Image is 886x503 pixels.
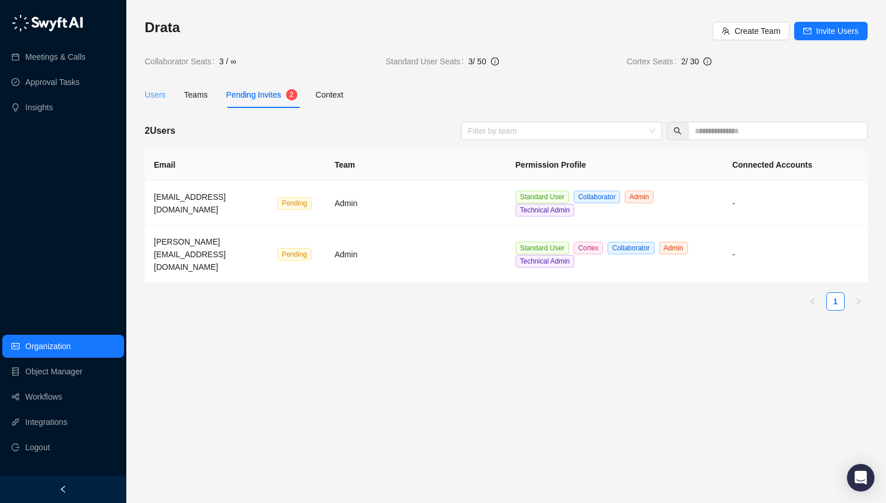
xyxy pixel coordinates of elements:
[145,124,175,138] h5: 2 Users
[855,298,862,305] span: right
[722,27,730,35] span: team
[506,149,723,181] th: Permission Profile
[516,255,575,268] span: Technical Admin
[847,464,875,492] div: Open Intercom Messenger
[145,55,219,68] span: Collaborator Seats
[25,45,86,68] a: Meetings & Calls
[574,191,620,203] span: Collaborator
[25,360,83,383] a: Object Manager
[59,485,67,493] span: left
[11,443,20,451] span: logout
[469,57,486,66] span: 3 / 50
[11,14,83,32] img: logo-05li4sbe.png
[516,204,575,216] span: Technical Admin
[154,192,226,214] span: [EMAIL_ADDRESS][DOMAIN_NAME]
[154,237,226,272] span: [PERSON_NAME][EMAIL_ADDRESS][DOMAIN_NAME]
[659,242,688,254] span: Admin
[145,149,326,181] th: Email
[681,57,699,66] span: 2 / 30
[625,191,653,203] span: Admin
[219,55,236,68] span: 3 / ∞
[516,191,569,203] span: Standard User
[809,298,816,305] span: left
[226,90,281,99] span: Pending Invites
[674,127,682,135] span: search
[723,226,868,283] td: -
[184,88,208,101] div: Teams
[794,22,868,40] button: Invite Users
[326,181,506,226] td: Admin
[25,96,53,119] a: Insights
[491,57,499,65] span: info-circle
[827,293,844,310] a: 1
[849,292,868,311] li: Next Page
[277,197,312,210] span: Pending
[803,292,822,311] button: left
[25,71,80,94] a: Approval Tasks
[816,25,858,37] span: Invite Users
[723,181,868,226] td: -
[626,55,681,68] span: Cortex Seats
[25,436,50,459] span: Logout
[316,88,343,101] div: Context
[723,149,868,181] th: Connected Accounts
[574,242,603,254] span: Cortex
[145,88,166,101] div: Users
[286,89,297,100] sup: 2
[703,57,711,65] span: info-circle
[608,242,654,254] span: Collaborator
[25,335,71,358] a: Organization
[326,149,506,181] th: Team
[326,226,506,283] td: Admin
[713,22,790,40] button: Create Team
[826,292,845,311] li: 1
[516,242,569,254] span: Standard User
[803,292,822,311] li: Previous Page
[803,27,811,35] span: mail
[25,385,62,408] a: Workflows
[734,25,780,37] span: Create Team
[145,18,713,37] h3: Drata
[277,248,312,261] span: Pending
[289,91,293,99] span: 2
[25,411,67,434] a: Integrations
[386,55,469,68] span: Standard User Seats
[849,292,868,311] button: right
